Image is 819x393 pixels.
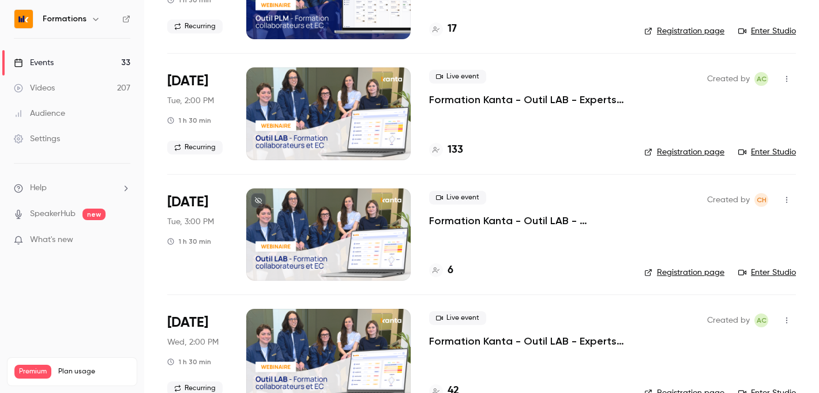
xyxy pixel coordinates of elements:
span: new [82,209,106,220]
span: [DATE] [167,72,208,90]
span: CH [757,193,767,207]
iframe: Noticeable Trigger [117,235,130,245]
h4: 133 [448,142,463,158]
span: AC [757,313,767,327]
span: Wed, 2:00 PM [167,337,219,348]
div: 1 h 30 min [167,116,211,125]
span: Live event [429,311,486,325]
div: Events [14,57,54,69]
h4: 6 [448,263,453,278]
a: Registration page [644,146,724,158]
a: Registration page [644,25,724,37]
span: Live event [429,70,486,84]
span: Premium [14,365,51,379]
div: 1 h 30 min [167,237,211,246]
div: Videos [14,82,55,94]
a: Formation Kanta - Outil LAB - Experts Comptables & Collaborateurs [429,93,626,107]
a: Enter Studio [738,267,796,278]
li: help-dropdown-opener [14,182,130,194]
img: Formations [14,10,33,28]
h4: 17 [448,21,457,37]
span: Live event [429,191,486,205]
span: AC [757,72,767,86]
span: Anaïs Cachelou [754,313,768,327]
span: Chloé Hauvel [754,193,768,207]
span: Recurring [167,20,223,33]
a: SpeakerHub [30,208,76,220]
span: Help [30,182,47,194]
a: Enter Studio [738,25,796,37]
a: Enter Studio [738,146,796,158]
span: [DATE] [167,313,208,332]
a: Registration page [644,267,724,278]
span: Tue, 3:00 PM [167,216,214,228]
div: Sep 30 Tue, 2:00 PM (Europe/Paris) [167,67,228,160]
span: Created by [707,72,750,86]
span: Created by [707,193,750,207]
h6: Formations [43,13,87,25]
span: Recurring [167,141,223,154]
div: Sep 30 Tue, 3:00 PM (Europe/Paris) [167,188,228,281]
a: 133 [429,142,463,158]
span: Anaïs Cachelou [754,72,768,86]
a: 6 [429,263,453,278]
a: Formation Kanta - Outil LAB - Experts Comptables & Collaborateurs [429,334,626,348]
span: Plan usage [58,367,130,376]
span: Created by [707,313,750,327]
div: Settings [14,133,60,145]
span: What's new [30,234,73,246]
div: Audience [14,108,65,119]
a: Formation Kanta - Outil LAB - [PERSON_NAME] [429,214,626,228]
span: Tue, 2:00 PM [167,95,214,107]
div: 1 h 30 min [167,357,211,366]
span: [DATE] [167,193,208,211]
a: 17 [429,21,457,37]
